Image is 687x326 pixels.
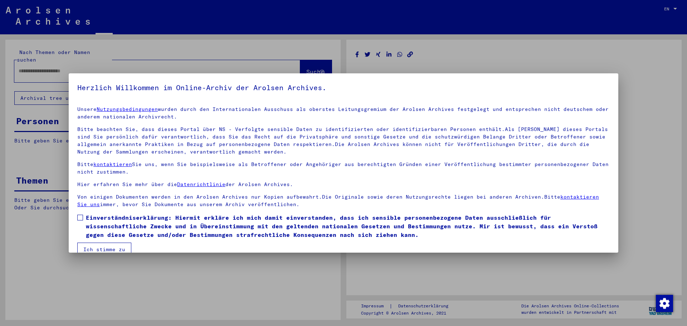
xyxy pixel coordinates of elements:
a: Nutzungsbedingungen [97,106,158,112]
p: Bitte beachten Sie, dass dieses Portal über NS - Verfolgte sensible Daten zu identifizierten oder... [77,126,610,156]
button: Ich stimme zu [77,243,131,256]
div: Change consent [656,295,673,312]
p: Bitte Sie uns, wenn Sie beispielsweise als Betroffener oder Angehöriger aus berechtigten Gründen ... [77,161,610,176]
img: Change consent [656,295,673,312]
a: Datenrichtlinie [177,181,225,188]
p: Unsere wurden durch den Internationalen Ausschuss als oberstes Leitungsgremium der Arolsen Archiv... [77,106,610,121]
p: Hier erfahren Sie mehr über die der Arolsen Archives. [77,181,610,188]
a: kontaktieren Sie uns [77,194,599,208]
a: kontaktieren [93,161,132,167]
h5: Herzlich Willkommen im Online-Archiv der Arolsen Archives. [77,82,610,93]
span: Einverständniserklärung: Hiermit erkläre ich mich damit einverstanden, dass ich sensible personen... [86,213,610,239]
p: Von einigen Dokumenten werden in den Arolsen Archives nur Kopien aufbewahrt.Die Originale sowie d... [77,193,610,208]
